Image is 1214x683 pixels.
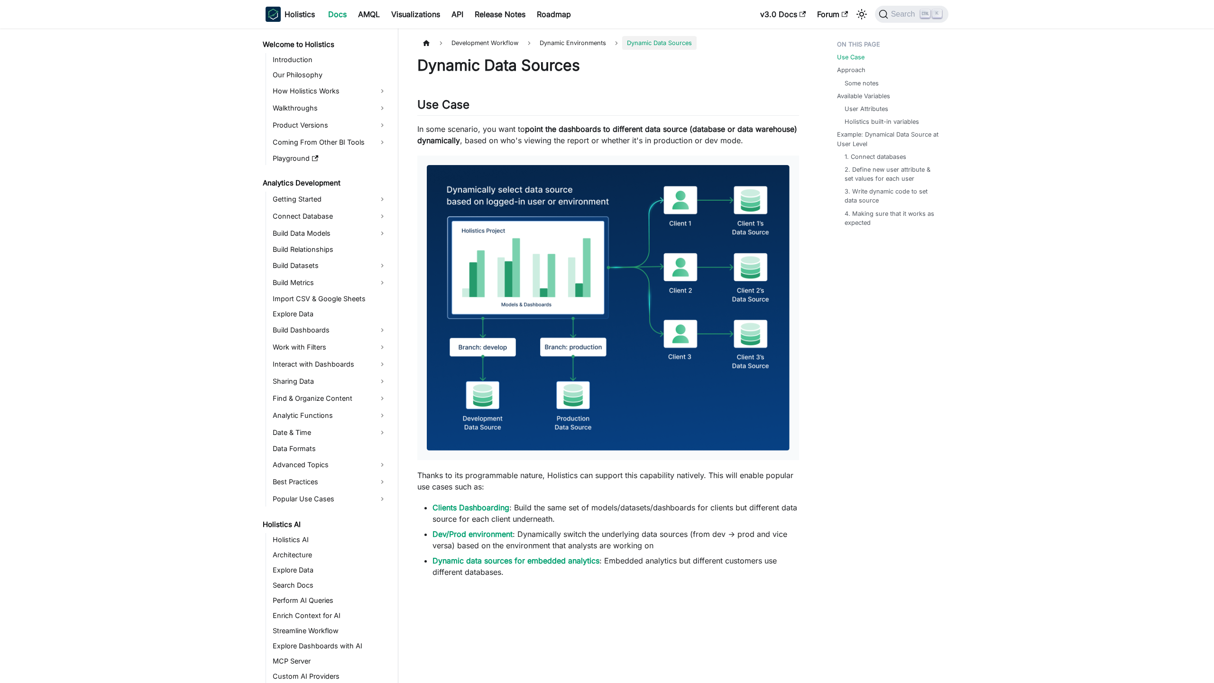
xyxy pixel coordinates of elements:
a: Roadmap [531,7,577,22]
a: Getting Started [270,192,390,207]
a: Date & Time [270,425,390,440]
a: Product Versions [270,118,390,133]
a: 3. Write dynamic code to set data source [845,187,939,205]
a: Example: Dynamical Data Source at User Level [837,130,943,148]
a: Holistics AI [270,533,390,546]
a: Custom AI Providers [270,670,390,683]
a: User Attributes [845,104,888,113]
a: Forum [811,7,854,22]
a: Holistics built-in variables [845,117,919,126]
a: Search Docs [270,579,390,592]
a: Introduction [270,53,390,66]
li: : Dynamically switch the underlying data sources (from dev → prod and vice versa) based on the en... [432,528,799,551]
a: MCP Server [270,655,390,668]
a: Analytic Functions [270,408,390,423]
a: Our Philosophy [270,68,390,82]
p: In some scenario, you want to , based on who's viewing the report or whether it's in production o... [417,123,799,146]
a: Streamline Workflow [270,624,390,637]
a: How Holistics Works [270,83,390,99]
button: Switch between dark and light mode (currently light mode) [854,7,869,22]
a: Use Case [837,53,865,62]
a: Work with Filters [270,340,390,355]
span: Dynamic Environments [535,36,611,50]
span: Search [888,10,921,18]
a: Explore Data [270,563,390,577]
a: HolisticsHolistics [266,7,315,22]
a: Data Formats [270,442,390,455]
a: Explore Data [270,307,390,321]
a: Walkthroughs [270,101,390,116]
li: : Build the same set of models/datasets/dashboards for clients but different data source for each... [432,502,799,525]
img: Holistics [266,7,281,22]
a: Coming From Other BI Tools [270,135,390,150]
a: 4. Making sure that it works as expected [845,209,939,227]
a: Docs [322,7,352,22]
a: Find & Organize Content [270,391,390,406]
a: Sharing Data [270,374,390,389]
a: Build Dashboards [270,323,390,338]
a: Connect Database [270,209,390,224]
kbd: K [932,9,942,18]
a: Home page [417,36,435,50]
a: Welcome to Holistics [260,38,390,51]
a: Architecture [270,548,390,562]
span: Dynamic Data Sources [622,36,697,50]
a: Playground [270,152,390,165]
strong: point the dashboards to different data source (database or data warehouse) dynamically [417,124,797,145]
a: Approach [837,65,865,74]
span: Development Workflow [447,36,523,50]
a: Build Datasets [270,258,390,273]
a: Enrich Context for AI [270,609,390,622]
b: Holistics [285,9,315,20]
a: Holistics AI [260,518,390,531]
a: Best Practices [270,474,390,489]
a: Popular Use Cases [270,491,390,507]
h1: Dynamic Data Sources [417,56,799,75]
a: Import CSV & Google Sheets [270,292,390,305]
li: : Embedded analytics but different customers use different databases. [432,555,799,578]
nav: Docs sidebar [256,28,398,683]
a: 2. Define new user attribute & set values for each user [845,165,939,183]
a: Perform AI Queries [270,594,390,607]
a: Build Metrics [270,275,390,290]
a: AMQL [352,7,386,22]
a: API [446,7,469,22]
a: Build Relationships [270,243,390,256]
a: Visualizations [386,7,446,22]
a: Dev/Prod environment [432,529,513,539]
a: Build Data Models [270,226,390,241]
p: Thanks to its programmable nature, Holistics can support this capability natively. This will enab... [417,470,799,492]
a: Clients Dashboarding [432,503,509,512]
button: Search (Ctrl+K) [875,6,948,23]
a: Some notes [845,79,879,88]
h2: Use Case [417,98,799,116]
a: Available Variables [837,92,890,101]
nav: Breadcrumbs [417,36,799,50]
a: v3.0 Docs [754,7,811,22]
a: Interact with Dashboards [270,357,390,372]
a: Analytics Development [260,176,390,190]
a: Release Notes [469,7,531,22]
img: Dynamically pointing Holistics to different data sources [427,165,790,451]
a: Dynamic data sources for embedded analytics [432,556,599,565]
a: 1. Connect databases [845,152,906,161]
a: Advanced Topics [270,457,390,472]
a: Explore Dashboards with AI [270,639,390,653]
